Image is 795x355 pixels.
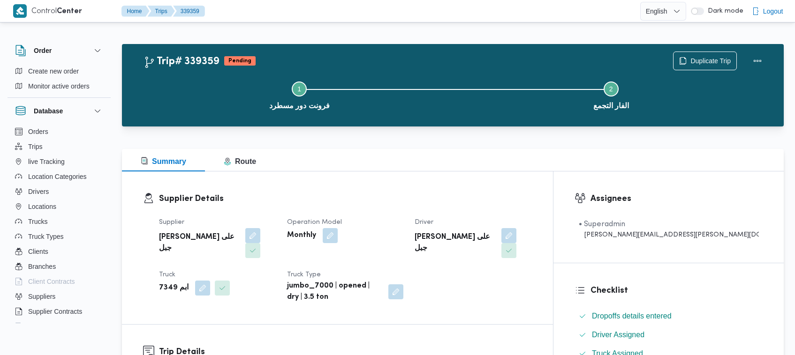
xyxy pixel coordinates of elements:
span: Driver [415,219,433,225]
div: [PERSON_NAME][EMAIL_ADDRESS][PERSON_NAME][DOMAIN_NAME] [579,230,759,240]
span: Trips [28,141,43,152]
button: Locations [11,199,107,214]
button: Driver Assigned [575,327,763,342]
button: Truck Types [11,229,107,244]
b: [PERSON_NAME] على جبل [159,232,239,254]
b: Monthly [287,230,316,241]
iframe: chat widget [9,318,39,346]
button: Orders [11,124,107,139]
span: Clients [28,246,48,257]
button: Order [15,45,103,56]
span: Truck Types [28,231,63,242]
span: Route [224,157,256,165]
span: Driver Assigned [592,329,644,340]
div: Database [8,124,111,327]
span: Logout [763,6,783,17]
span: Pending [224,56,256,66]
h2: Trip# 339359 [144,56,220,68]
b: Center [57,8,82,15]
span: Monitor active orders [28,81,90,92]
button: Home [121,6,150,17]
span: Suppliers [28,291,55,302]
button: Database [15,105,103,117]
span: Operation Model [287,219,342,225]
span: Trucks [28,216,47,227]
button: Supplier Contracts [11,304,107,319]
button: Trips [11,139,107,154]
button: Duplicate Trip [673,52,737,70]
span: Summary [141,157,186,165]
span: الفار التجمع [593,100,629,111]
button: Actions [748,52,767,70]
span: Duplicate Trip [690,55,731,67]
b: [PERSON_NAME] على جبل [415,232,494,254]
div: Order [8,64,111,97]
span: Dark mode [704,7,743,15]
button: الفار التجمع [455,70,767,119]
span: Dropoffs details entered [592,312,672,320]
span: Orders [28,126,48,137]
span: Location Categories [28,171,87,182]
span: Truck [159,272,175,278]
button: Logout [748,2,787,21]
span: Devices [28,321,52,332]
span: Locations [28,201,56,212]
h3: Database [34,105,63,117]
span: Dropoffs details entered [592,311,672,322]
span: 2 [609,85,613,93]
span: Supplier [159,219,184,225]
button: فرونت دور مسطرد [144,70,455,119]
b: ابم 7349 [159,282,189,294]
button: Drivers [11,184,107,199]
button: Devices [11,319,107,334]
button: Clients [11,244,107,259]
span: Drivers [28,186,49,197]
button: 339359 [173,6,205,17]
span: Branches [28,261,56,272]
span: Driver Assigned [592,331,644,339]
button: Branches [11,259,107,274]
span: • Superadmin mohamed.nabil@illa.com.eg [579,219,759,240]
span: Supplier Contracts [28,306,82,317]
button: Location Categories [11,169,107,184]
button: live Tracking [11,154,107,169]
button: Monitor active orders [11,79,107,94]
span: Create new order [28,66,79,77]
img: X8yXhbKr1z7QwAAAABJRU5ErkJggg== [13,4,27,18]
span: فرونت دور مسطرد [269,100,330,111]
button: Client Contracts [11,274,107,289]
h3: Checklist [591,284,763,297]
span: Client Contracts [28,276,75,287]
button: Suppliers [11,289,107,304]
b: jumbo_7000 | opened | dry | 3.5 ton [287,281,382,303]
span: live Tracking [28,156,65,167]
h3: Supplier Details [159,192,532,205]
b: Pending [228,58,251,64]
button: Trips [148,6,175,17]
button: Trucks [11,214,107,229]
span: Truck Type [287,272,321,278]
div: • Superadmin [579,219,759,230]
button: Create new order [11,64,107,79]
h3: Order [34,45,52,56]
button: Dropoffs details entered [575,309,763,324]
span: 1 [297,85,301,93]
h3: Assignees [591,192,763,205]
